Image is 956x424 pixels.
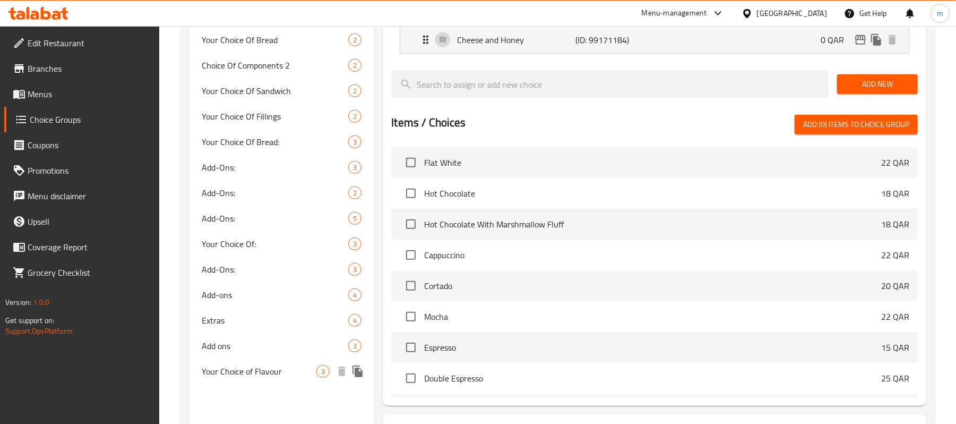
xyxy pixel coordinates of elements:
span: Select choice [400,244,422,266]
span: 3 [349,163,361,173]
span: Add-Ons: [202,263,348,276]
span: Select choice [400,367,422,389]
a: Coverage Report [4,234,160,260]
div: Choices [348,314,361,327]
div: Menu-management [642,7,707,20]
div: Choices [348,289,361,301]
button: Add (0) items to choice group [795,115,918,134]
span: 1.0.0 [33,295,49,309]
span: 2 [349,112,361,122]
div: Your Choice of Flavour3deleteduplicate [189,359,374,384]
span: Coupons [28,139,151,151]
button: duplicate [868,32,884,48]
a: Branches [4,56,160,81]
span: Select choice [400,306,422,328]
div: Extras4 [189,308,374,333]
span: 2 [349,86,361,96]
div: Add-Ons:2 [189,180,374,206]
span: Edit Restaurant [28,37,151,49]
a: Grocery Checklist [4,260,160,285]
span: Get support on: [5,313,54,327]
div: Choice Of Components 22 [189,53,374,78]
span: 2 [349,35,361,45]
div: Choices [348,59,361,72]
span: Espresso [424,341,881,354]
span: Choice Of Components 2 [202,59,348,72]
a: Promotions [4,158,160,183]
span: Your Choice of Flavour [202,365,316,378]
p: 0 QAR [821,33,852,46]
button: duplicate [350,363,366,379]
span: Your Choice Of Fillings [202,110,348,123]
span: 3 [317,367,329,377]
span: 3 [349,341,361,351]
div: Choices [348,186,361,199]
span: Your Choice Of: [202,238,348,250]
h2: Items / Choices [391,115,466,131]
p: 25 QAR [881,372,909,385]
button: delete [884,32,900,48]
div: Expand [400,27,909,53]
span: Select choice [400,275,422,297]
span: Your Choice Of Bread [202,33,348,46]
div: Choices [348,135,361,148]
span: Select choice [400,213,422,235]
div: Choices [348,33,361,46]
span: Coverage Report [28,241,151,253]
div: Add-ons4 [189,282,374,308]
span: 3 [349,239,361,249]
button: Add New [837,74,918,94]
span: Choice Groups [30,113,151,126]
span: Select choice [400,151,422,174]
a: Choice Groups [4,107,160,132]
span: Mocha [424,310,881,323]
li: Expand [391,22,918,58]
a: Edit Restaurant [4,30,160,56]
div: Add-Ons:3 [189,155,374,180]
span: Select choice [400,336,422,359]
a: Upsell [4,209,160,234]
span: Add-Ons: [202,212,348,225]
span: Your Choice Of Bread: [202,135,348,148]
p: Cheese and Honey [457,33,575,46]
div: Choices [348,263,361,276]
p: (ID: 99171184) [576,33,655,46]
span: Your Choice Of Sandwich [202,84,348,97]
span: 3 [349,265,361,275]
span: 4 [349,290,361,300]
div: [GEOGRAPHIC_DATA] [757,7,827,19]
div: Choices [348,84,361,97]
span: 5 [349,214,361,224]
span: Select choice [400,182,422,205]
span: Add-Ons: [202,186,348,199]
span: Version: [5,295,31,309]
div: Choices [348,340,361,352]
span: Menus [28,88,151,100]
span: Extras [202,314,348,327]
p: 22 QAR [881,310,909,323]
div: Your Choice Of:3 [189,231,374,257]
button: edit [852,32,868,48]
div: Your Choice Of Bread2 [189,27,374,53]
div: Choices [348,161,361,174]
span: 2 [349,188,361,198]
span: Grocery Checklist [28,266,151,279]
span: Add New [846,78,909,91]
span: Upsell [28,215,151,228]
div: Choices [316,365,330,378]
div: Choices [348,212,361,225]
span: Cappuccino [424,249,881,261]
p: 22 QAR [881,156,909,169]
p: 18 QAR [881,218,909,231]
span: Add-Ons: [202,161,348,174]
div: Choices [348,110,361,123]
div: Your Choice Of Fillings2 [189,104,374,129]
div: Add-Ons:3 [189,257,374,282]
span: 4 [349,316,361,326]
span: Promotions [28,164,151,177]
span: m [937,7,943,19]
div: Add-Ons:5 [189,206,374,231]
span: Hot Chocolate With Marshmallow Fluff [424,218,881,231]
p: 18 QAR [881,187,909,200]
a: Menus [4,81,160,107]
